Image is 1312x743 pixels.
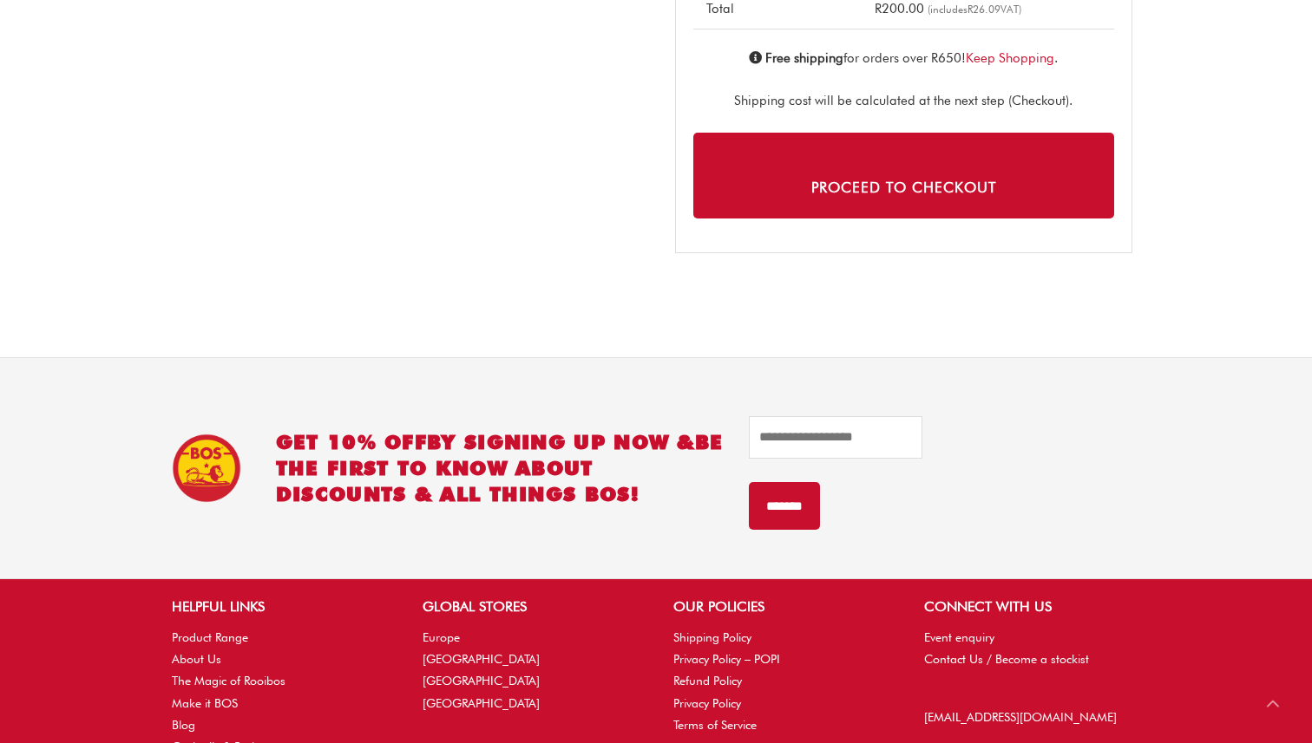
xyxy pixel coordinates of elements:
[172,433,241,503] img: BOS Ice Tea
[924,710,1117,724] a: [EMAIL_ADDRESS][DOMAIN_NAME]
[966,50,1054,66] a: Keep Shopping
[423,596,639,617] h2: GLOBAL STORES
[673,718,757,732] a: Terms of Service
[673,674,742,688] a: Refund Policy
[693,133,1114,218] a: Proceed to checkout
[968,3,1000,16] span: 26.09
[968,3,973,16] span: R
[423,630,460,644] a: Europe
[875,1,882,16] span: R
[673,627,889,736] nav: OUR POLICIES
[172,652,221,666] a: About Us
[423,627,639,714] nav: GLOBAL STORES
[924,596,1140,617] h2: CONNECT WITH US
[693,48,1114,69] p: for orders over R650! .
[172,718,195,732] a: Blog
[924,630,994,644] a: Event enquiry
[673,596,889,617] h2: OUR POLICIES
[924,652,1089,666] a: Contact Us / Become a stockist
[427,430,695,453] span: BY SIGNING UP NOW &
[673,630,751,644] a: Shipping Policy
[693,90,1114,112] p: Shipping cost will be calculated at the next step (Checkout).
[172,696,238,710] a: Make it BOS
[172,596,388,617] h2: HELPFUL LINKS
[924,627,1140,670] nav: CONNECT WITH US
[423,696,540,710] a: [GEOGRAPHIC_DATA]
[276,429,724,507] h2: GET 10% OFF be the first to know about discounts & all things BOS!
[673,652,780,666] a: Privacy Policy – POPI
[765,50,843,66] strong: Free shipping
[172,630,248,644] a: Product Range
[172,674,285,688] a: The Magic of Rooibos
[423,674,540,688] a: [GEOGRAPHIC_DATA]
[673,696,741,710] a: Privacy Policy
[423,652,540,666] a: [GEOGRAPHIC_DATA]
[875,1,924,16] bdi: 200.00
[928,3,1021,16] small: (includes VAT)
